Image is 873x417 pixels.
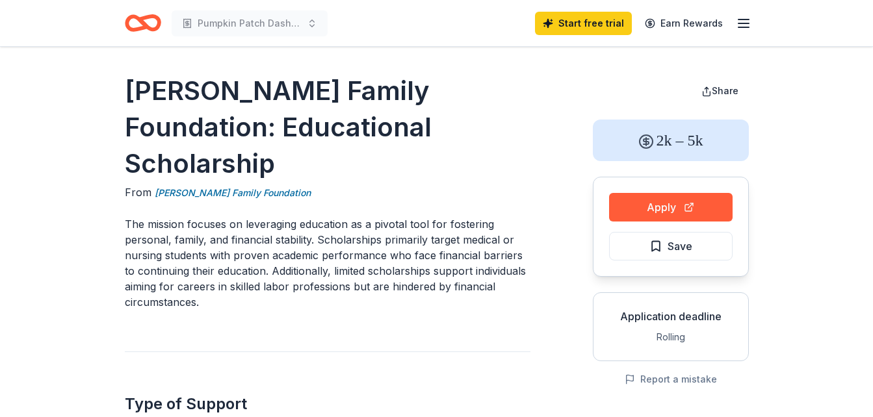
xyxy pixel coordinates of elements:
[125,73,530,182] h1: [PERSON_NAME] Family Foundation: Educational Scholarship
[125,394,530,414] h2: Type of Support
[609,232,733,260] button: Save
[125,8,161,38] a: Home
[604,329,738,345] div: Rolling
[155,185,311,201] a: [PERSON_NAME] Family Foundation
[593,120,749,161] div: 2k – 5k
[172,10,328,36] button: Pumpkin Patch Dash 5K
[125,184,530,201] div: From
[604,309,738,324] div: Application deadline
[712,85,738,96] span: Share
[535,12,632,35] a: Start free trial
[125,216,530,310] p: The mission focuses on leveraging education as a pivotal tool for fostering personal, family, and...
[637,12,731,35] a: Earn Rewards
[668,238,692,255] span: Save
[198,16,302,31] span: Pumpkin Patch Dash 5K
[609,193,733,221] button: Apply
[625,372,717,387] button: Report a mistake
[691,78,749,104] button: Share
